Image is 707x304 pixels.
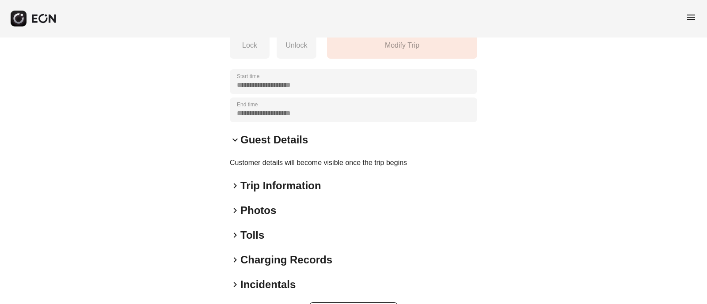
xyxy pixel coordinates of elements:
[230,255,240,265] span: keyboard_arrow_right
[240,133,308,147] h2: Guest Details
[686,12,696,23] span: menu
[230,135,240,145] span: keyboard_arrow_down
[230,180,240,191] span: keyboard_arrow_right
[240,203,276,218] h2: Photos
[240,253,332,267] h2: Charging Records
[230,230,240,240] span: keyboard_arrow_right
[240,228,264,242] h2: Tolls
[230,158,477,168] p: Customer details will become visible once the trip begins
[230,205,240,216] span: keyboard_arrow_right
[240,179,321,193] h2: Trip Information
[240,278,296,292] h2: Incidentals
[230,279,240,290] span: keyboard_arrow_right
